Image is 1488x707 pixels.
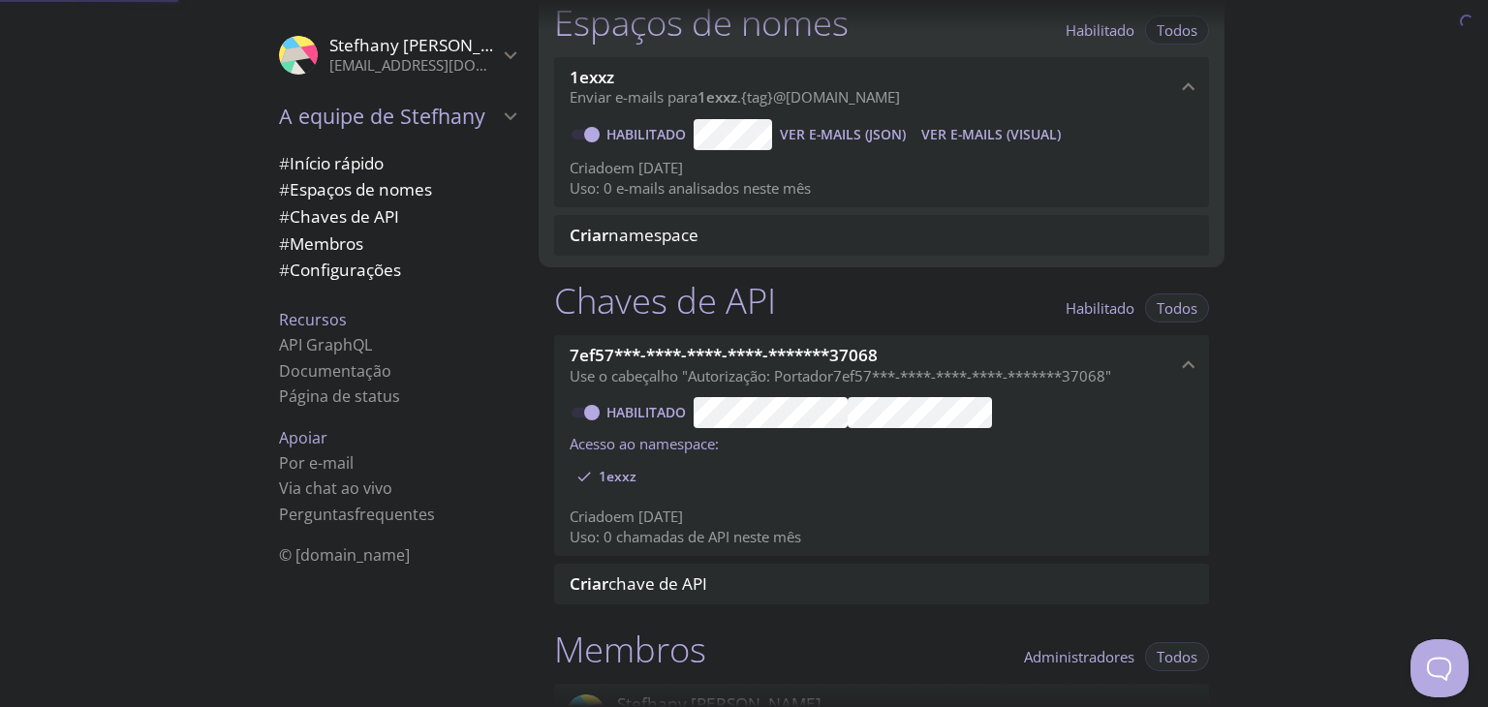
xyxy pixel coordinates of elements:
[279,360,391,382] a: Documentação
[290,178,432,200] font: Espaços de nomes
[279,385,400,407] a: Página de status
[554,564,1209,604] div: Criar chave de API
[608,224,698,246] font: namespace
[290,205,399,228] font: Chaves de API
[1157,298,1197,318] font: Todos
[279,334,372,355] a: API GraphQL
[554,276,776,324] font: Chaves de API
[263,257,531,284] div: Configurações da equipe
[329,34,399,56] font: Stefhany
[355,504,435,525] font: frequentes
[921,125,1061,143] font: Ver e-mails (visual)
[554,215,1209,256] div: Criar namespace
[279,232,290,255] font: #
[263,23,531,87] div: Stefhany Santos
[570,178,811,198] font: Uso: 0 e-mails analisados ​​neste mês
[554,57,1209,117] div: Espaço de nome 1exxz
[773,87,900,107] font: @[DOMAIN_NAME]
[279,309,347,330] font: Recursos
[697,87,737,107] font: 1exxz
[279,452,354,474] font: Por e-mail
[741,87,773,107] font: {tag}
[290,259,401,281] font: Configurações
[263,231,531,258] div: Membros
[606,403,686,421] font: Habilitado
[290,232,363,255] font: Membros
[780,125,906,143] font: Ver e-mails (JSON)
[263,203,531,231] div: Chaves de API
[572,461,648,492] div: 1exxz
[263,176,531,203] div: Espaços de nomes
[599,467,636,485] font: 1exxz
[279,477,392,499] font: Via chat ao vivo
[570,87,697,107] font: Enviar e-mails para
[279,205,290,228] font: #
[279,427,327,448] font: Apoiar
[737,87,741,107] font: .
[1145,642,1209,671] button: Todos
[1157,647,1197,666] font: Todos
[1410,639,1469,697] iframe: Help Scout Beacon - Aberto
[263,91,531,141] div: A equipe de Stefhany
[613,158,683,177] font: em [DATE]
[279,504,355,525] font: Perguntas
[914,119,1069,150] button: Ver e-mails (visual)
[570,434,719,453] font: Acesso ao namespace:
[1066,298,1134,318] font: Habilitado
[1012,642,1146,671] button: Administradores
[279,544,410,566] font: © [DOMAIN_NAME]
[570,66,614,88] font: 1exxz
[403,34,534,56] font: [PERSON_NAME]
[279,152,290,174] font: #
[570,507,613,526] font: Criado
[329,55,563,75] font: [EMAIL_ADDRESS][DOMAIN_NAME]
[570,527,801,546] font: Uso: 0 chamadas de API neste mês
[263,150,531,177] div: Início rápido
[606,125,686,143] font: Habilitado
[290,152,384,174] font: Início rápido
[1105,366,1111,385] font: "
[613,507,683,526] font: em [DATE]
[772,119,914,150] button: Ver e-mails (JSON)
[570,572,608,595] font: Criar
[279,178,290,200] font: #
[554,625,706,673] font: Membros
[570,224,608,246] font: Criar
[608,572,707,595] font: chave de API
[570,158,613,177] font: Criado
[1024,647,1134,666] font: Administradores
[279,102,485,130] font: A equipe de Stefhany
[570,366,833,385] font: Use o cabeçalho "Autorização: Portador
[279,259,290,281] font: #
[1145,293,1209,323] button: Todos
[1054,293,1146,323] button: Habilitado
